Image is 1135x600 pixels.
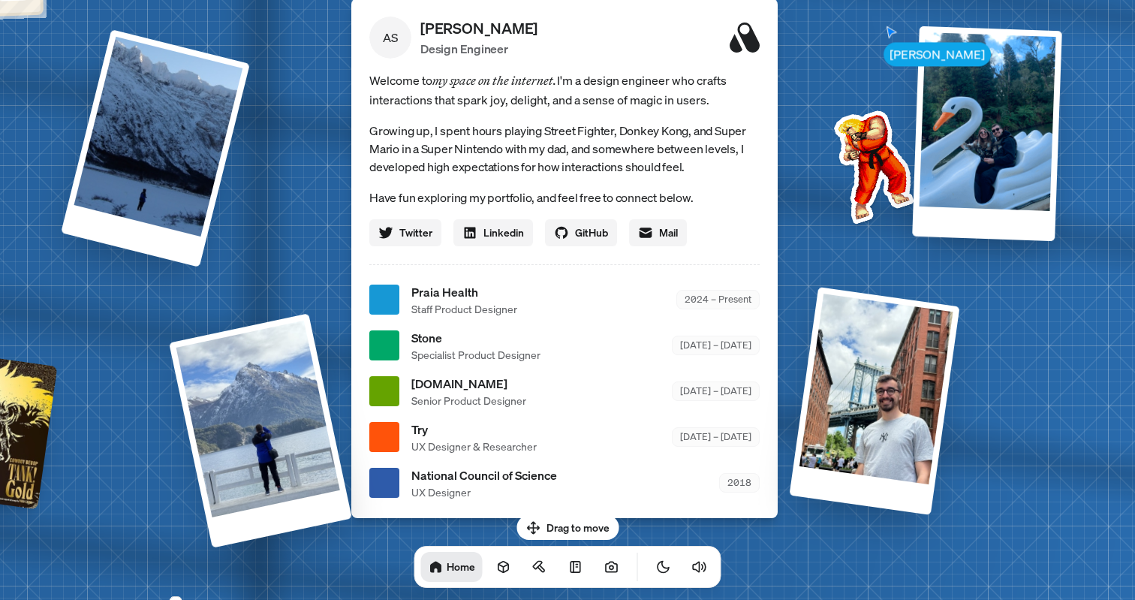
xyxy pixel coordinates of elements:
[420,17,537,40] p: [PERSON_NAME]
[399,225,432,240] span: Twitter
[421,552,483,582] a: Home
[411,375,526,393] span: [DOMAIN_NAME]
[483,225,524,240] span: Linkedin
[453,219,533,246] a: Linkedin
[411,421,537,439] span: Try
[411,301,517,317] span: Staff Product Designer
[629,219,687,246] a: Mail
[659,225,678,240] span: Mail
[369,219,441,246] a: Twitter
[672,381,760,400] div: [DATE] – [DATE]
[545,219,617,246] a: GitHub
[411,347,540,363] span: Specialist Product Designer
[369,71,760,110] span: Welcome to I'm a design engineer who crafts interactions that spark joy, delight, and a sense of ...
[369,17,411,59] span: AS
[420,40,537,58] p: Design Engineer
[649,552,679,582] button: Toggle Theme
[447,559,475,574] h1: Home
[411,393,526,409] span: Senior Product Designer
[369,122,760,176] p: Growing up, I spent hours playing Street Fighter, Donkey Kong, and Super Mario in a Super Nintend...
[432,73,557,88] em: my space on the internet.
[672,336,760,354] div: [DATE] – [DATE]
[676,290,760,309] div: 2024 – Present
[369,188,760,207] p: Have fun exploring my portfolio, and feel free to connect below.
[411,466,557,484] span: National Council of Science
[411,439,537,454] span: UX Designer & Researcher
[411,329,540,347] span: Stone
[672,427,760,446] div: [DATE] – [DATE]
[575,225,608,240] span: GitHub
[685,552,715,582] button: Toggle Audio
[719,473,760,492] div: 2018
[795,88,947,240] img: Profile example
[411,484,557,500] span: UX Designer
[411,283,517,301] span: Praia Health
